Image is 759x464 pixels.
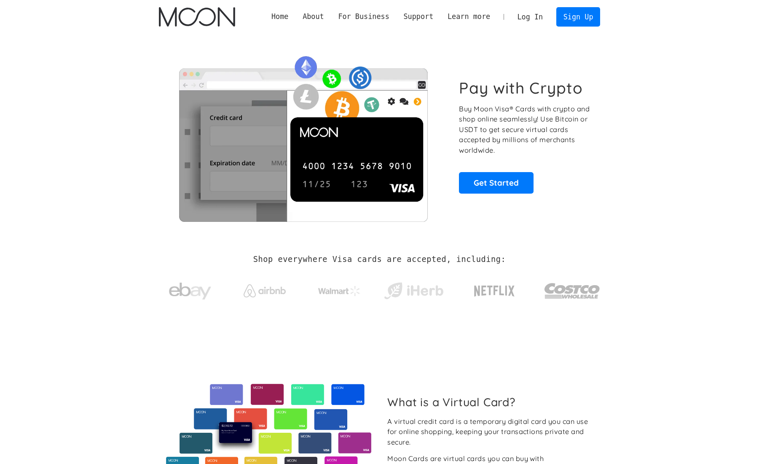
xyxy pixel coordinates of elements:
div: Support [403,11,433,22]
h2: What is a Virtual Card? [387,395,593,409]
a: Walmart [308,278,370,300]
div: Learn more [448,11,490,22]
img: Walmart [318,286,360,296]
a: Costco [544,267,601,311]
a: Home [264,11,295,22]
img: Costco [544,275,601,307]
p: Buy Moon Visa® Cards with crypto and shop online seamlessly! Use Bitcoin or USDT to get secure vi... [459,104,591,156]
div: Learn more [440,11,497,22]
div: For Business [331,11,397,22]
div: For Business [338,11,389,22]
div: Support [397,11,440,22]
img: Netflix [473,281,515,302]
img: iHerb [382,280,445,302]
a: ebay [159,270,222,309]
img: ebay [169,278,211,305]
div: A virtual credit card is a temporary digital card you can use for online shopping, keeping your t... [387,416,593,448]
a: Airbnb [233,276,296,302]
a: iHerb [382,272,445,306]
img: Moon Cards let you spend your crypto anywhere Visa is accepted. [159,50,448,221]
div: About [303,11,324,22]
img: Moon Logo [159,7,235,27]
a: home [159,7,235,27]
h1: Pay with Crypto [459,78,583,97]
h2: Shop everywhere Visa cards are accepted, including: [253,255,506,264]
a: Sign Up [556,7,600,26]
a: Netflix [457,272,532,306]
a: Log In [510,8,550,26]
div: About [295,11,331,22]
img: Airbnb [244,284,286,297]
a: Get Started [459,172,534,193]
